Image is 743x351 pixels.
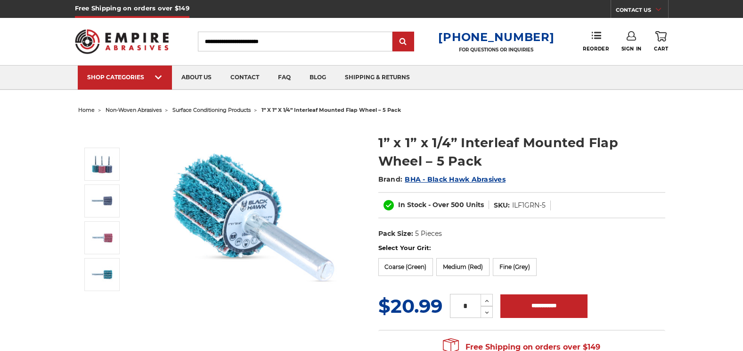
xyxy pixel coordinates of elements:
[378,175,403,184] span: Brand:
[172,66,221,90] a: about us
[106,107,162,113] a: non-woven abrasives
[221,66,269,90] a: contact
[654,46,668,52] span: Cart
[172,107,251,113] a: surface conditioning products
[398,201,426,209] span: In Stock
[583,31,609,51] a: Reorder
[269,66,300,90] a: faq
[394,33,413,51] input: Submit
[428,201,449,209] span: - Over
[583,46,609,52] span: Reorder
[405,175,506,184] a: BHA - Black Hawk Abrasives
[654,31,668,52] a: Cart
[378,134,665,170] h1: 1” x 1” x 1/4” Interleaf Mounted Flap Wheel – 5 Pack
[261,107,401,113] span: 1” x 1” x 1/4” interleaf mounted flap wheel – 5 pack
[378,243,665,253] label: Select Your Grit:
[415,229,442,239] dd: 5 Pieces
[159,124,347,312] img: 1” x 1” x 1/4” Interleaf Mounted Flap Wheel – 5 Pack
[78,107,95,113] a: home
[466,201,484,209] span: Units
[90,226,114,250] img: 1” x 1” x 1/4” Interleaf Mounted Flap Wheel – 5 Pack
[512,201,546,210] dd: ILF1GRN-5
[90,189,114,213] img: 1” x 1” x 1/4” Interleaf Mounted Flap Wheel – 5 Pack
[616,5,668,18] a: CONTACT US
[75,23,169,60] img: Empire Abrasives
[90,152,114,176] img: 1” x 1” x 1/4” Interleaf Mounted Flap Wheel – 5 Pack
[438,30,554,44] a: [PHONE_NUMBER]
[90,263,114,286] img: 1” x 1” x 1/4” Interleaf Mounted Flap Wheel – 5 Pack
[621,46,642,52] span: Sign In
[438,47,554,53] p: FOR QUESTIONS OR INQUIRIES
[378,229,413,239] dt: Pack Size:
[494,201,510,210] dt: SKU:
[335,66,419,90] a: shipping & returns
[300,66,335,90] a: blog
[378,294,442,318] span: $20.99
[451,201,464,209] span: 500
[87,74,163,81] div: SHOP CATEGORIES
